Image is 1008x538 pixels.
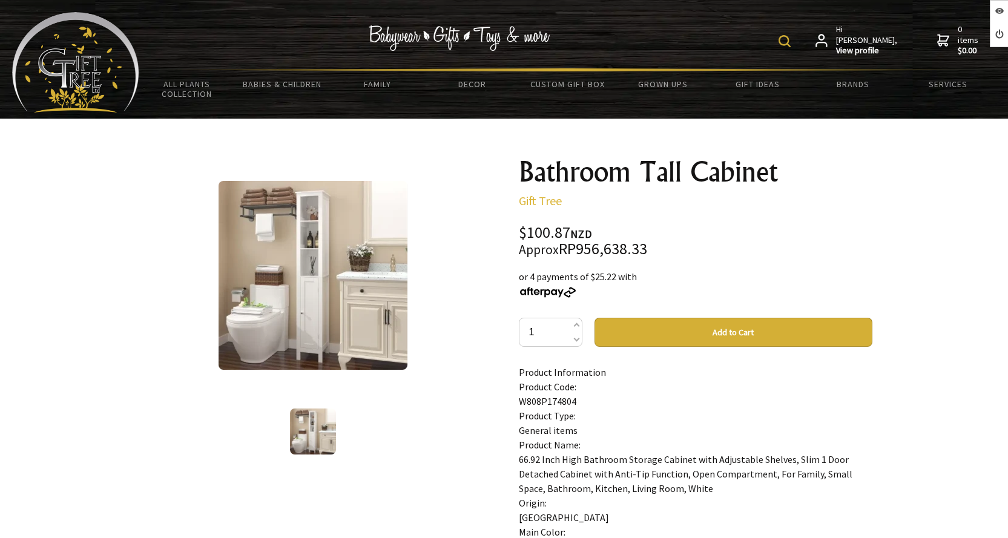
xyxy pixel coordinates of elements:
a: Services [901,71,996,97]
a: Hi [PERSON_NAME],View profile [815,24,898,56]
a: Brands [806,71,901,97]
strong: View profile [836,45,898,56]
span: NZD [570,227,592,241]
a: Decor [425,71,520,97]
img: Bathroom Tall Cabinet [290,408,336,454]
span: 0 items [958,24,981,56]
a: Custom Gift Box [520,71,615,97]
a: Gift Ideas [710,71,805,97]
img: Afterpay [519,287,577,298]
span: Hi [PERSON_NAME], [836,24,898,56]
a: Gift Tree [519,193,562,208]
img: Babywear - Gifts - Toys & more [368,25,550,51]
a: Family [329,71,424,97]
a: Babies & Children [234,71,329,97]
img: Babyware - Gifts - Toys and more... [12,12,139,113]
img: Bathroom Tall Cabinet [219,181,407,370]
a: All Plants Collection [139,71,234,107]
small: Approx [519,241,559,258]
div: or 4 payments of $25.22 with [519,269,872,298]
strong: $0.00 [958,45,981,56]
a: Grown Ups [615,71,710,97]
h1: Bathroom Tall Cabinet [519,157,872,186]
a: 0 items$0.00 [937,24,981,56]
button: Add to Cart [595,318,872,347]
div: $100.87 RP956,638.33 [519,225,872,257]
img: product search [779,35,791,47]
